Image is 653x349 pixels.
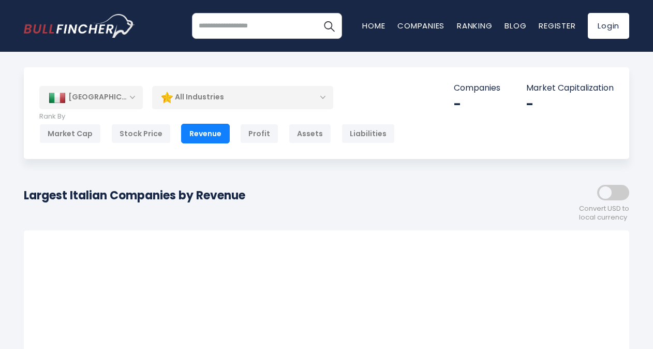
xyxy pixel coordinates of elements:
[24,14,135,38] a: Go to homepage
[39,86,143,109] div: [GEOGRAPHIC_DATA]
[152,85,333,109] div: All Industries
[526,83,614,94] p: Market Capitalization
[457,20,492,31] a: Ranking
[454,83,500,94] p: Companies
[39,124,101,143] div: Market Cap
[342,124,395,143] div: Liabilities
[539,20,575,31] a: Register
[397,20,444,31] a: Companies
[579,205,629,222] span: Convert USD to local currency
[454,96,500,112] div: -
[39,112,395,121] p: Rank By
[240,124,278,143] div: Profit
[24,187,245,204] h1: Largest Italian Companies by Revenue
[362,20,385,31] a: Home
[316,13,342,39] button: Search
[289,124,331,143] div: Assets
[111,124,171,143] div: Stock Price
[588,13,629,39] a: Login
[181,124,230,143] div: Revenue
[24,14,135,38] img: bullfincher logo
[504,20,526,31] a: Blog
[526,96,614,112] div: -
